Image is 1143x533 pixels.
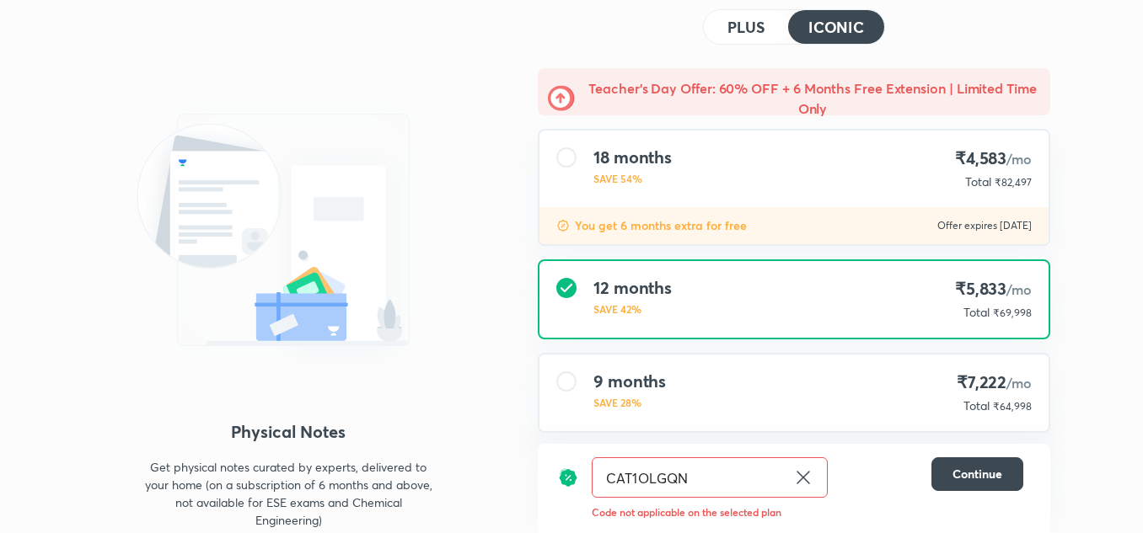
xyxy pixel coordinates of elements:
[957,371,1032,394] h4: ₹7,222
[963,304,990,321] p: Total
[593,171,672,186] p: SAVE 54%
[593,301,672,317] p: SAVE 42%
[955,278,1032,301] h4: ₹5,833
[556,219,570,232] img: discount
[593,458,786,498] input: Have a referral code?
[548,85,575,112] img: -
[931,457,1023,491] button: Continue
[704,10,788,44] button: PLUS
[937,219,1032,232] p: Offer expires [DATE]
[963,397,990,414] p: Total
[593,371,666,392] h4: 9 months
[142,458,435,529] p: Get physical notes curated by experts, delivered to your home (on a subscription of 6 months and ...
[93,419,484,445] h4: Physical Notes
[808,19,864,35] h4: ICONIC
[993,400,1032,413] span: ₹64,998
[993,306,1032,319] span: ₹69,998
[1006,150,1032,168] span: /mo
[593,147,672,168] h4: 18 months
[788,10,884,44] button: ICONIC
[727,19,765,35] h4: PLUS
[592,504,1023,520] p: Code not applicable on the selected plan
[524,446,1064,460] p: To be paid as a one-time payment
[593,395,666,410] p: SAVE 28%
[1006,280,1032,298] span: /mo
[575,217,747,234] p: You get 6 months extra for free
[1006,374,1032,392] span: /mo
[558,457,578,498] img: discount
[965,173,991,190] p: Total
[585,78,1040,119] h5: Teacher’s Day Offer: 60% OFF + 6 Months Free Extension | Limited Time Only
[995,176,1032,189] span: ₹82,497
[955,147,1032,170] h4: ₹4,583
[952,466,1002,482] span: Continue
[593,278,672,298] h4: 12 months
[93,83,484,376] img: LMP_2_7b8126245a.svg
